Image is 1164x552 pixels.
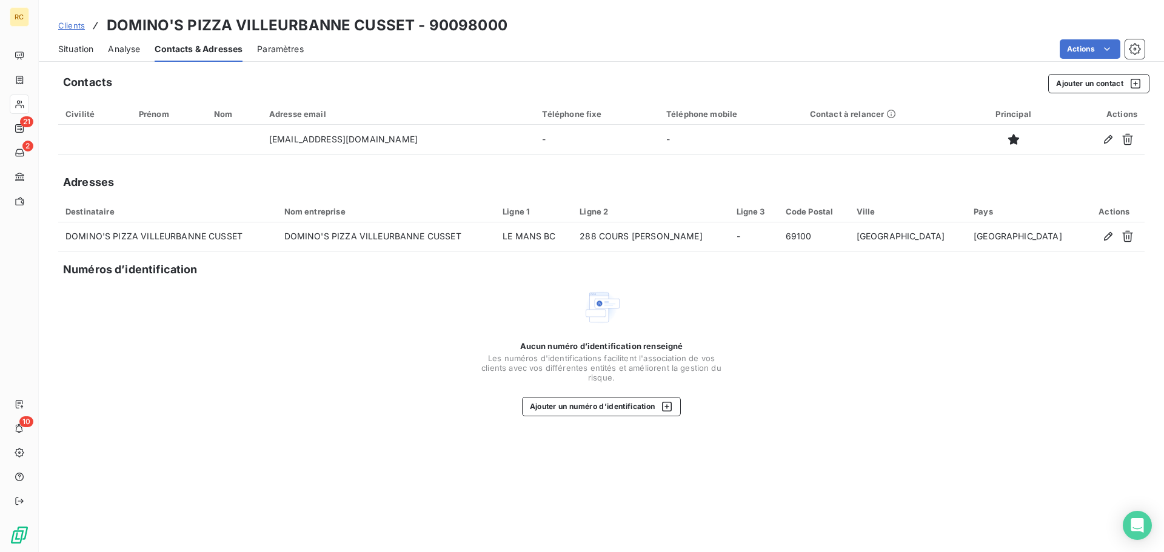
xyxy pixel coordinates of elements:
button: Ajouter un contact [1048,74,1149,93]
div: Ligne 2 [580,207,721,216]
td: [EMAIL_ADDRESS][DOMAIN_NAME] [262,125,535,154]
span: Clients [58,21,85,30]
td: - [659,125,803,154]
span: 2 [22,141,33,151]
img: Logo LeanPay [10,525,29,545]
div: Ligne 3 [737,207,771,216]
span: Aucun numéro d’identification renseigné [520,341,683,351]
h5: Numéros d’identification [63,261,198,278]
div: Prénom [139,109,199,119]
div: Ligne 1 [503,207,565,216]
span: Contacts & Adresses [155,43,242,55]
div: Civilité [65,109,124,119]
div: Téléphone mobile [666,109,795,119]
div: Téléphone fixe [542,109,651,119]
span: 10 [19,416,33,427]
td: 288 COURS [PERSON_NAME] [572,222,729,251]
button: Actions [1060,39,1120,59]
div: Nom [214,109,255,119]
td: - [729,222,778,251]
div: Contact à relancer [810,109,965,119]
span: Paramètres [257,43,304,55]
td: [GEOGRAPHIC_DATA] [849,222,966,251]
img: Empty state [582,288,621,327]
h5: Adresses [63,174,114,191]
td: [GEOGRAPHIC_DATA] [966,222,1083,251]
a: Clients [58,19,85,32]
div: Principal [979,109,1048,119]
td: - [535,125,658,154]
h3: DOMINO'S PIZZA VILLEURBANNE CUSSET - 90098000 [107,15,507,36]
div: Code Postal [786,207,842,216]
td: DOMINO'S PIZZA VILLEURBANNE CUSSET [277,222,496,251]
div: Actions [1063,109,1137,119]
span: Les numéros d'identifications facilitent l'association de vos clients avec vos différentes entité... [480,353,723,382]
span: Situation [58,43,93,55]
div: Nom entreprise [284,207,489,216]
h5: Contacts [63,74,112,91]
div: Open Intercom Messenger [1123,511,1152,540]
div: Ville [857,207,959,216]
div: Adresse email [269,109,528,119]
td: 69100 [778,222,849,251]
div: RC [10,7,29,27]
div: Pays [974,207,1076,216]
span: 21 [20,116,33,127]
span: Analyse [108,43,140,55]
td: DOMINO'S PIZZA VILLEURBANNE CUSSET [58,222,277,251]
div: Destinataire [65,207,270,216]
td: LE MANS BC [495,222,572,251]
button: Ajouter un numéro d’identification [522,397,681,416]
div: Actions [1091,207,1137,216]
